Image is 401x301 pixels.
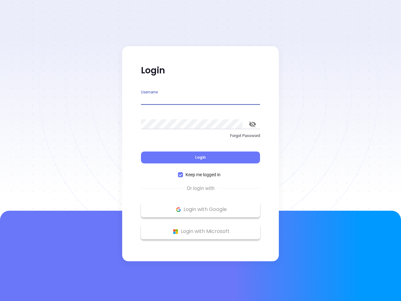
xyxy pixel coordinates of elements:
[141,151,260,163] button: Login
[245,117,260,132] button: toggle password visibility
[141,90,158,94] label: Username
[144,227,257,236] p: Login with Microsoft
[141,133,260,139] p: Forgot Password
[183,171,223,178] span: Keep me logged in
[144,205,257,214] p: Login with Google
[141,133,260,144] a: Forgot Password
[174,206,182,214] img: Google Logo
[141,224,260,239] button: Microsoft Logo Login with Microsoft
[184,185,218,192] span: Or login with
[141,202,260,217] button: Google Logo Login with Google
[141,65,260,76] p: Login
[172,228,180,235] img: Microsoft Logo
[195,155,206,160] span: Login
